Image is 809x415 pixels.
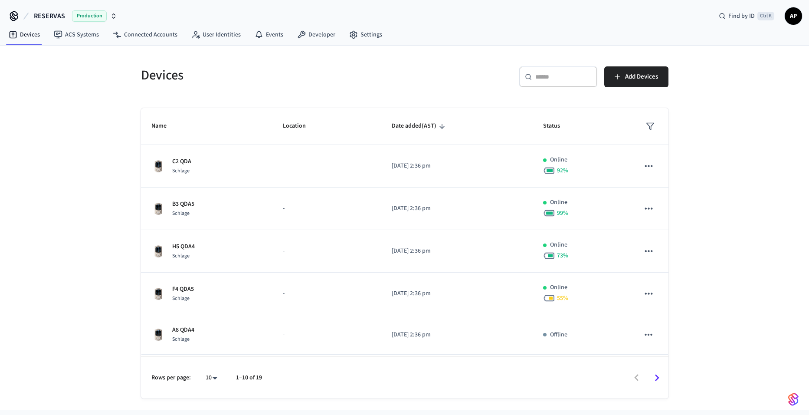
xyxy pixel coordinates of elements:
[392,161,522,171] p: [DATE] 2:36 pm
[728,12,755,20] span: Find by ID
[34,11,65,21] span: RESERVAS
[172,242,195,251] p: H5 QDA4
[184,27,248,43] a: User Identities
[172,157,191,166] p: C2 QDA
[543,119,571,133] span: Status
[172,336,190,343] span: Schlage
[342,27,389,43] a: Settings
[557,294,568,303] span: 55 %
[141,66,400,84] h5: Devices
[392,247,522,256] p: [DATE] 2:36 pm
[151,373,191,382] p: Rows per page:
[106,27,184,43] a: Connected Accounts
[550,155,567,165] p: Online
[151,119,178,133] span: Name
[557,166,568,175] span: 92 %
[172,200,194,209] p: B3 QDA5
[151,202,165,216] img: Schlage Sense Smart Deadbolt with Camelot Trim, Front
[172,167,190,175] span: Schlage
[625,71,658,82] span: Add Devices
[151,287,165,301] img: Schlage Sense Smart Deadbolt with Camelot Trim, Front
[283,119,317,133] span: Location
[47,27,106,43] a: ACS Systems
[550,283,567,292] p: Online
[550,198,567,207] p: Online
[201,372,222,384] div: 10
[550,330,567,339] p: Offline
[786,8,801,24] span: AP
[151,244,165,258] img: Schlage Sense Smart Deadbolt with Camelot Trim, Front
[788,392,799,406] img: SeamLogoGradient.69752ec5.svg
[172,252,190,260] span: Schlage
[392,119,448,133] span: Date added(AST)
[392,330,522,339] p: [DATE] 2:36 pm
[236,373,262,382] p: 1–10 of 19
[392,289,522,298] p: [DATE] 2:36 pm
[557,209,568,217] span: 99 %
[283,161,370,171] p: -
[151,159,165,173] img: Schlage Sense Smart Deadbolt with Camelot Trim, Front
[172,295,190,302] span: Schlage
[557,251,568,260] span: 73 %
[550,240,567,250] p: Online
[290,27,342,43] a: Developer
[785,7,802,25] button: AP
[757,12,774,20] span: Ctrl K
[72,10,107,22] span: Production
[283,330,370,339] p: -
[248,27,290,43] a: Events
[283,247,370,256] p: -
[604,66,668,87] button: Add Devices
[172,326,194,335] p: A8 QDA4
[283,204,370,213] p: -
[712,8,781,24] div: Find by IDCtrl K
[392,204,522,213] p: [DATE] 2:36 pm
[151,328,165,342] img: Schlage Sense Smart Deadbolt with Camelot Trim, Front
[647,368,667,388] button: Go to next page
[172,210,190,217] span: Schlage
[172,285,194,294] p: F4 QDA5
[2,27,47,43] a: Devices
[283,289,370,298] p: -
